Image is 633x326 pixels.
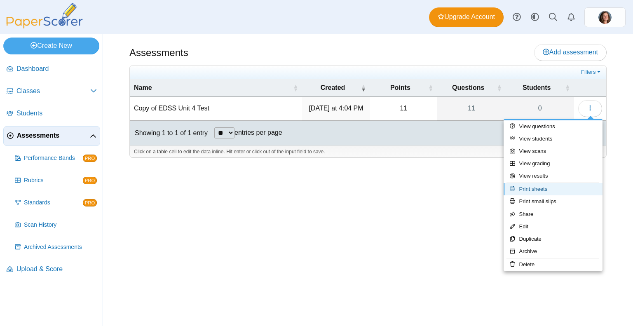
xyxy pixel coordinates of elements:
a: Assessments [3,126,100,146]
a: View scans [504,145,603,157]
span: Assessments [17,131,90,140]
a: Print small slips [504,195,603,208]
a: ps.MT0nj4qZXFMP7qhl [584,7,626,27]
a: Filters [579,68,604,76]
span: Questions : Activate to sort [497,84,502,92]
a: View students [504,133,603,145]
a: Rubrics PRO [12,171,100,190]
span: PRO [83,177,97,184]
span: PRO [83,155,97,162]
a: Edit [504,220,603,233]
a: Archive [504,245,603,258]
a: Archived Assessments [12,237,100,257]
a: Alerts [562,8,580,26]
a: Print sheets [504,183,603,195]
a: View results [504,170,603,182]
span: Classes [16,87,90,96]
a: Create New [3,38,99,54]
span: Standards [24,199,83,207]
a: Classes [3,82,100,101]
a: Dashboard [3,59,100,79]
a: View questions [504,120,603,133]
span: Name [134,83,291,92]
a: Duplicate [504,233,603,245]
span: Students [16,109,97,118]
span: Add assessment [543,49,598,56]
span: Students [510,83,563,92]
span: Dashboard [16,64,97,73]
span: Questions [441,83,495,92]
span: Upgrade Account [438,12,495,21]
span: Created [306,83,359,92]
div: Showing 1 to 1 of 1 entry [130,121,208,145]
a: Upload & Score [3,260,100,279]
a: Performance Bands PRO [12,148,100,168]
div: Click on a table cell to edit the data inline. Hit enter or click out of the input field to save. [130,145,606,158]
img: ps.MT0nj4qZXFMP7qhl [598,11,612,24]
span: Students : Activate to sort [565,84,570,92]
a: Share [504,208,603,220]
span: Rubrics [24,176,83,185]
span: Name : Activate to sort [293,84,298,92]
a: Add assessment [534,44,607,61]
a: Upgrade Account [429,7,504,27]
span: Upload & Score [16,265,97,274]
span: Points [374,83,427,92]
span: Points : Activate to sort [428,84,433,92]
span: Performance Bands [24,154,83,162]
a: 0 [506,97,574,120]
a: Delete [504,258,603,271]
span: Created : Activate to remove sorting [361,84,366,92]
a: View grading [504,157,603,170]
span: Sydney Street [598,11,612,24]
a: Students [3,104,100,124]
span: Scan History [24,221,97,229]
time: Oct 6, 2025 at 4:04 PM [309,105,363,112]
a: Standards PRO [12,193,100,213]
a: PaperScorer [3,23,86,30]
td: Copy of EDSS Unit 4 Test [130,97,302,120]
img: PaperScorer [3,3,86,28]
a: 11 [437,97,506,120]
label: entries per page [234,129,282,136]
span: Archived Assessments [24,243,97,251]
h1: Assessments [129,46,188,60]
td: 11 [370,97,437,120]
span: PRO [83,199,97,206]
a: Scan History [12,215,100,235]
